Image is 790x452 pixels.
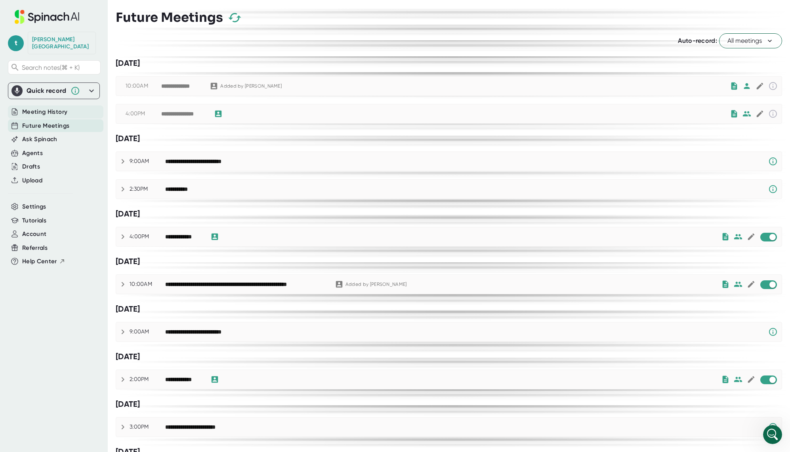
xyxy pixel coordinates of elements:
[116,352,782,362] div: [DATE]
[130,158,165,165] div: 9:00AM
[38,4,53,10] h1: Yoav
[116,257,782,266] div: [DATE]
[5,3,20,18] button: go back
[22,257,65,266] button: Help Center
[768,109,778,119] svg: This event has already passed
[130,376,165,383] div: 2:00PM
[22,149,43,158] button: Agents
[6,109,152,236] div: To change your Spinach subscription details, you'll need to reach out via the chat with any detai...
[22,216,46,225] button: Tutorials
[50,253,57,260] button: Start recording
[768,157,778,166] svg: Spinach requires a video conference link.
[130,423,165,431] div: 3:00PM
[719,33,782,48] button: All meetings
[768,184,778,194] svg: Spinach requires a video conference link.
[22,257,57,266] span: Help Center
[46,166,53,172] a: Source reference 131962939:
[6,31,130,56] div: Hi! Please select a topic below so we can get you the right help.
[130,328,165,335] div: 9:00AM
[12,253,19,260] button: Emoji picker
[220,83,282,89] div: Added by [PERSON_NAME]
[32,36,92,50] div: Todd Ramsburg
[8,35,24,51] span: t
[22,202,46,211] button: Settings
[6,31,152,62] div: Fin says…
[727,36,774,46] span: All meetings
[35,67,146,98] div: I created the account and am on record as the 'payer' but I need to give up my seat. How do I mov...
[126,82,161,90] div: 10:00AM
[22,64,80,71] span: Search notes (⌘ + K)
[6,62,152,109] div: Todd says…
[13,200,146,231] div: What type of subscription plan are you currently on (Business, individual, etc.) and would you li...
[116,10,223,25] h3: Future Meetings
[25,253,31,260] button: Gif picker
[130,281,165,288] div: 10:00AM
[116,58,782,68] div: [DATE]
[22,135,57,144] button: Ask Spinach
[7,237,152,250] textarea: Message…
[23,4,35,17] img: Profile image for Yoav
[130,233,165,240] div: 4:00PM
[6,109,152,242] div: Fin says…
[126,110,161,117] div: 4:00PM
[116,304,782,314] div: [DATE]
[138,131,145,137] a: Source reference 13353776:
[136,250,149,263] button: Send a message…
[130,186,165,193] div: 2:30PM
[116,399,782,409] div: [DATE]
[678,37,717,44] span: Auto-record:
[22,176,42,185] button: Upload
[768,422,778,432] svg: Spinach requires a video conference link.
[22,121,69,130] button: Future Meetings
[345,282,407,287] div: Added by [PERSON_NAME]
[11,83,96,99] div: Quick record
[116,134,782,144] div: [DATE]
[38,10,95,18] p: Active in the last 15m
[768,327,778,337] svg: Spinach requires a video conference link.
[13,36,124,51] div: Hi! Please select a topic below so we can get you the right help.
[139,3,153,17] div: Close
[763,425,782,444] iframe: Intercom live chat
[27,87,67,95] div: Quick record
[124,3,139,18] button: Home
[22,230,46,239] button: Account
[13,114,146,138] div: To change your Spinach subscription details, you'll need to reach out via the chat with any detai...
[116,209,782,219] div: [DATE]
[22,107,67,117] button: Meeting History
[22,162,40,171] button: Drafts
[29,62,152,103] div: I created the account and am on record as the 'payer' but I need to give up my seat. How do I mov...
[38,253,44,260] button: Upload attachment
[768,81,778,91] svg: This event has already passed
[13,141,146,195] div: The Terms of Service indicate that assignment of the agreement requires prior written consent fro...
[22,243,48,253] button: Referrals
